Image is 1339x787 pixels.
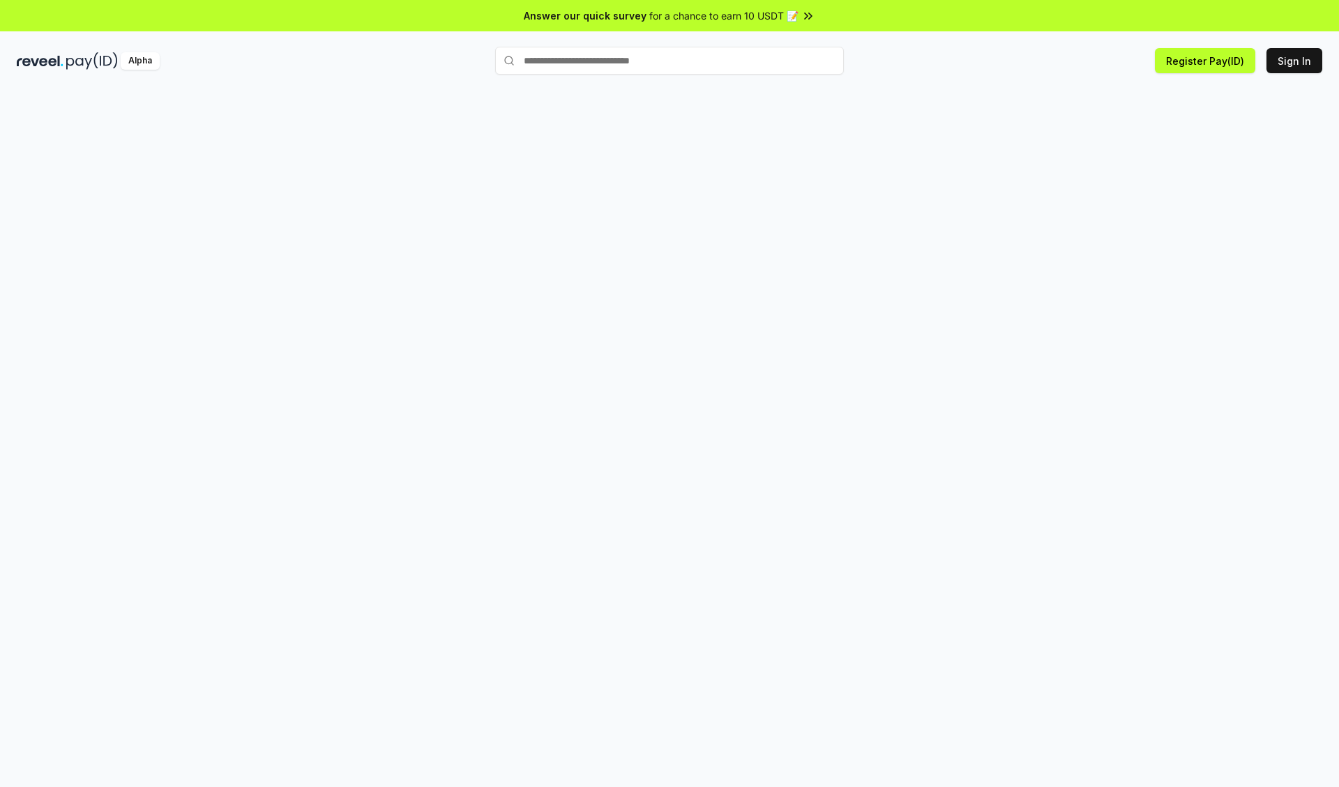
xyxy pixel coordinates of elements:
img: reveel_dark [17,52,63,70]
div: Alpha [121,52,160,70]
button: Sign In [1266,48,1322,73]
span: for a chance to earn 10 USDT 📝 [649,8,799,23]
span: Answer our quick survey [524,8,646,23]
img: pay_id [66,52,118,70]
button: Register Pay(ID) [1155,48,1255,73]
